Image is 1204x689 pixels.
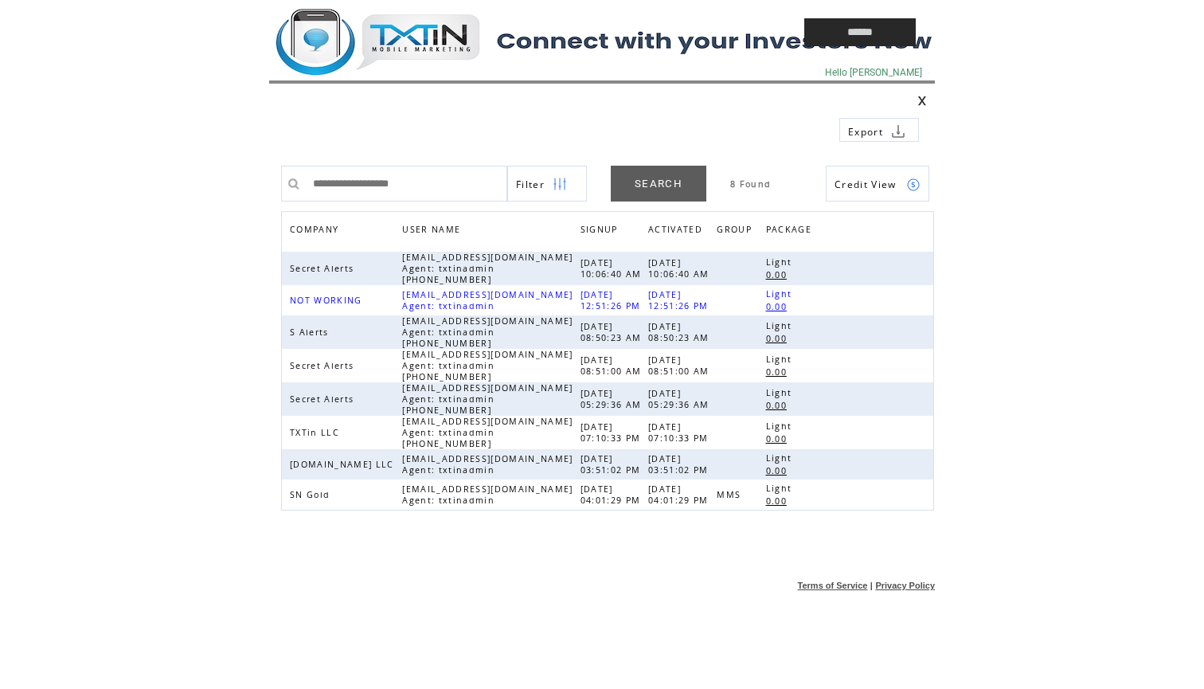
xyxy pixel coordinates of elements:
a: 0.00 [766,268,795,281]
a: SIGNUP [580,224,622,233]
span: 0.00 [766,301,791,312]
span: Hello [PERSON_NAME] [825,67,922,78]
span: [DATE] 08:51:00 AM [580,354,646,377]
a: Export [839,118,919,142]
span: Show filters [516,178,545,191]
span: [DATE] 12:51:26 PM [580,289,645,311]
a: Credit View [826,166,929,202]
span: NOT WORKING [290,295,366,306]
span: [EMAIL_ADDRESS][DOMAIN_NAME] Agent: txtinadmin [402,453,573,476]
span: COMPANY [290,220,342,243]
span: | [870,581,873,590]
span: Light [766,256,796,268]
span: Secret Alerts [290,263,358,274]
span: 0.00 [766,495,791,507]
a: SEARCH [611,166,706,202]
span: [DATE] 08:51:00 AM [648,354,713,377]
span: [DATE] 08:50:23 AM [580,321,646,343]
span: [EMAIL_ADDRESS][DOMAIN_NAME] Agent: txtinadmin [PHONE_NUMBER] [402,349,573,382]
span: Light [766,320,796,331]
a: GROUP [717,220,760,243]
span: GROUP [717,220,756,243]
span: Light [766,452,796,464]
img: download.png [891,124,905,139]
img: filters.png [553,166,567,202]
span: Light [766,387,796,398]
a: 0.00 [766,398,795,412]
span: [DATE] 10:06:40 AM [580,257,646,280]
a: ACTIVATED [648,220,710,243]
span: [DATE] 08:50:23 AM [648,321,713,343]
span: Export to csv file [848,125,883,139]
span: [EMAIL_ADDRESS][DOMAIN_NAME] Agent: txtinadmin [PHONE_NUMBER] [402,382,573,416]
span: [EMAIL_ADDRESS][DOMAIN_NAME] Agent: txtinadmin [PHONE_NUMBER] [402,416,573,449]
span: [DATE] 05:29:36 AM [580,388,646,410]
span: SN Gold [290,489,334,500]
span: [EMAIL_ADDRESS][DOMAIN_NAME] Agent: txtinadmin [PHONE_NUMBER] [402,315,573,349]
span: [DATE] 07:10:33 PM [648,421,713,444]
a: Privacy Policy [875,581,935,590]
a: 0.00 [766,299,795,313]
span: Light [766,421,796,432]
span: PACKAGE [766,220,815,243]
a: PACKAGE [766,220,819,243]
a: 0.00 [766,494,795,507]
span: [DATE] 04:01:29 PM [580,483,645,506]
span: 0.00 [766,269,791,280]
a: 0.00 [766,331,795,345]
span: [DATE] 12:51:26 PM [648,289,713,311]
span: [DATE] 03:51:02 PM [580,453,645,476]
span: [DOMAIN_NAME] LLC [290,459,398,470]
span: USER NAME [402,220,464,243]
span: 8 Found [730,178,771,190]
span: 0.00 [766,333,791,344]
span: 0.00 [766,366,791,378]
span: Light [766,288,796,299]
span: ACTIVATED [648,220,706,243]
span: [DATE] 05:29:36 AM [648,388,713,410]
span: S Alerts [290,327,333,338]
span: [DATE] 10:06:40 AM [648,257,713,280]
span: [EMAIL_ADDRESS][DOMAIN_NAME] Agent: txtinadmin [402,483,573,506]
span: Light [766,483,796,494]
span: Light [766,354,796,365]
a: Filter [507,166,587,202]
img: credits.png [906,178,921,192]
span: 0.00 [766,433,791,444]
span: Secret Alerts [290,360,358,371]
span: [DATE] 04:01:29 PM [648,483,713,506]
a: USER NAME [402,224,464,233]
a: 0.00 [766,432,795,445]
a: Terms of Service [798,581,868,590]
span: 0.00 [766,465,791,476]
span: MMS [717,489,745,500]
span: [DATE] 07:10:33 PM [580,421,645,444]
span: [EMAIL_ADDRESS][DOMAIN_NAME] Agent: txtinadmin [PHONE_NUMBER] [402,252,573,285]
span: TXTin LLC [290,427,343,438]
a: COMPANY [290,224,342,233]
span: [DATE] 03:51:02 PM [648,453,713,476]
span: Show Credits View [835,178,897,191]
a: 0.00 [766,365,795,378]
span: Secret Alerts [290,393,358,405]
span: 0.00 [766,400,791,411]
span: [EMAIL_ADDRESS][DOMAIN_NAME] Agent: txtinadmin [402,289,573,311]
a: 0.00 [766,464,795,477]
span: SIGNUP [580,220,622,243]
